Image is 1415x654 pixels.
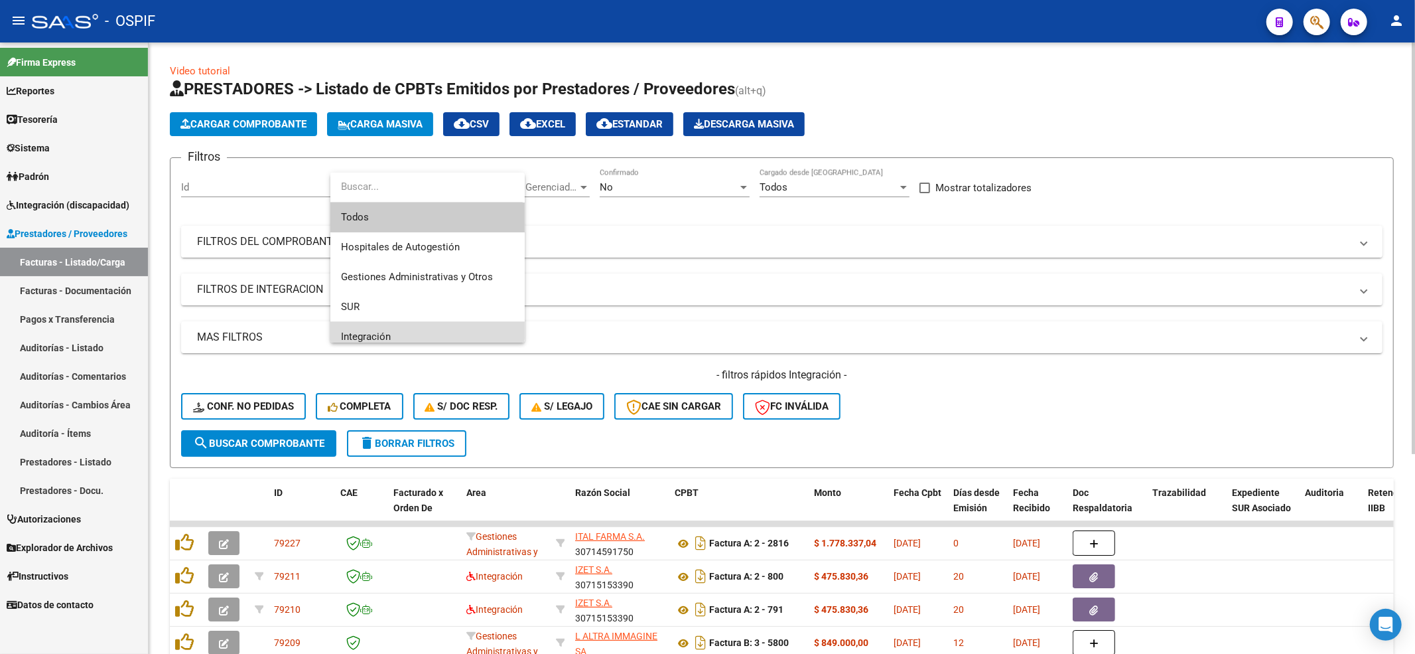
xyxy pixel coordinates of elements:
[1370,609,1402,641] div: Open Intercom Messenger
[341,271,493,283] span: Gestiones Administrativas y Otros
[330,172,523,202] input: dropdown search
[341,203,514,232] span: Todos
[341,301,360,313] span: SUR
[341,241,460,253] span: Hospitales de Autogestión
[341,331,391,343] span: Integración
